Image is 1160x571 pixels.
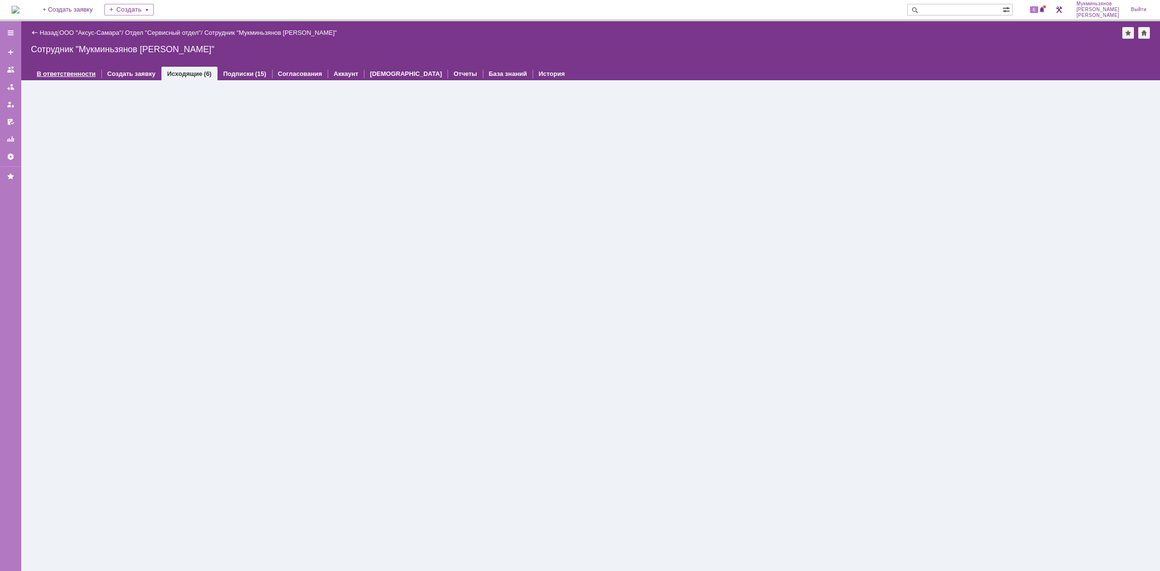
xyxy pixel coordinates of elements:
img: logo [12,6,19,14]
a: Заявки в моей ответственности [3,79,18,95]
div: Сотрудник "Мукминьзянов [PERSON_NAME]" [31,44,1150,54]
div: Добавить в избранное [1122,27,1134,39]
a: Подписки [223,70,254,77]
a: База знаний [489,70,527,77]
a: Настройки [3,149,18,164]
div: / [125,29,204,36]
a: В ответственности [37,70,96,77]
span: [PERSON_NAME] [1076,13,1119,18]
div: Сотрудник "Мукминьзянов [PERSON_NAME]" [204,29,337,36]
a: Мои согласования [3,114,18,130]
a: Перейти на домашнюю страницу [12,6,19,14]
div: Создать [104,4,154,15]
a: [DEMOGRAPHIC_DATA] [370,70,442,77]
a: История [538,70,565,77]
a: Заявки на командах [3,62,18,77]
a: Мои заявки [3,97,18,112]
a: Создать заявку [107,70,156,77]
a: Отчеты [3,132,18,147]
a: Отдел "Сервисный отдел" [125,29,201,36]
a: Создать заявку [3,44,18,60]
a: Перейти в интерфейс администратора [1053,4,1065,15]
a: Аккаунт [333,70,358,77]
a: Согласования [278,70,322,77]
div: (15) [255,70,266,77]
div: (6) [204,70,212,77]
a: Назад [40,29,58,36]
span: 6 [1030,6,1039,13]
a: ООО "Аксус-Самара" [59,29,122,36]
span: Мукминьзянов [1076,1,1119,7]
span: Расширенный поиск [1002,4,1012,14]
a: Отчеты [453,70,477,77]
a: Исходящие [167,70,203,77]
div: Сделать домашней страницей [1138,27,1150,39]
div: | [58,29,59,36]
span: [PERSON_NAME] [1076,7,1119,13]
div: / [59,29,125,36]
